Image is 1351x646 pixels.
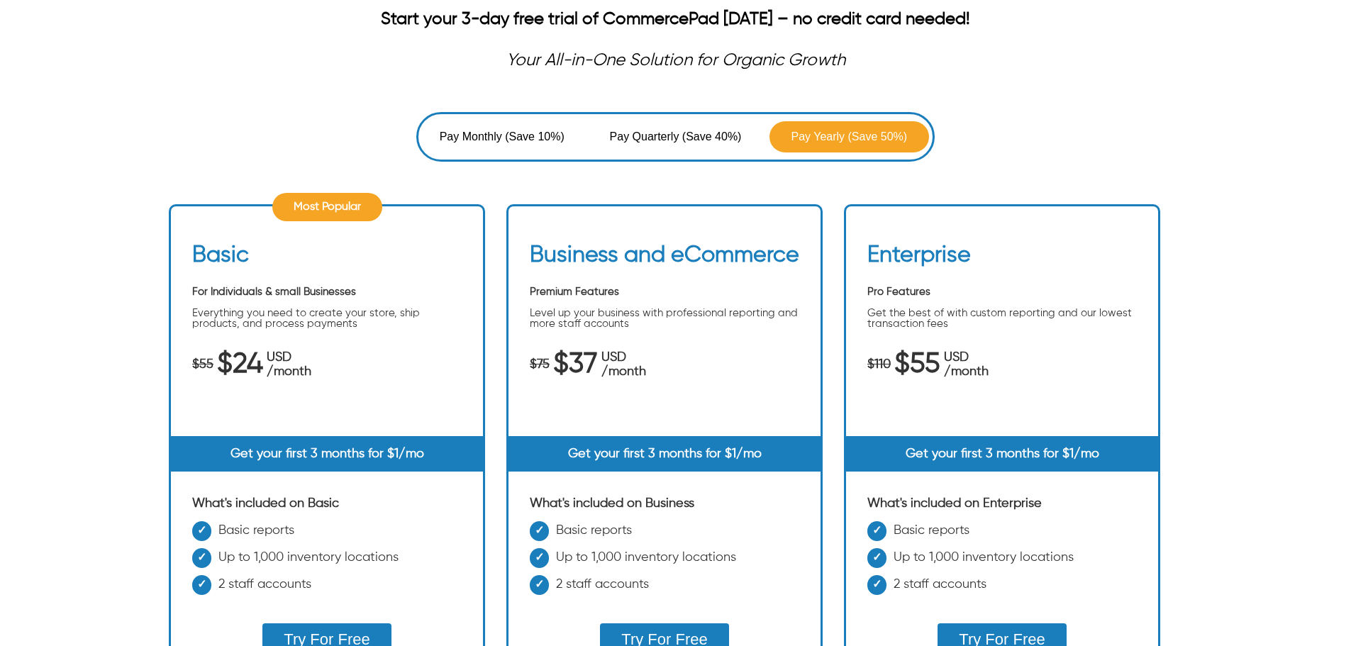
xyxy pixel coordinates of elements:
[867,357,891,372] span: $110
[944,350,989,364] span: USD
[769,121,929,152] button: Pay Yearly (Save 50%)
[846,436,1158,472] div: Get your first 3 months for $1/mo
[440,128,506,145] span: Pay Monthly
[867,575,1137,602] li: 2 staff accounts
[530,575,799,602] li: 2 staff accounts
[867,521,1137,548] li: Basic reports
[505,128,565,145] span: (Save 10%)
[192,521,462,548] li: Basic reports
[596,121,755,152] button: Pay Quarterly (Save 40%)
[381,11,970,28] strong: Start your 3-day free trial of CommercePad [DATE] – no credit card needed!
[553,357,598,372] span: $37
[530,242,799,276] h2: Business and eCommerce
[192,242,249,276] h2: Basic
[530,286,799,297] p: Premium Features
[530,308,799,329] p: Level up your business with professional reporting and more staff accounts
[610,128,682,145] span: Pay Quarterly
[867,496,1137,511] div: What's included on Enterprise
[601,364,646,379] span: /month
[192,308,462,329] p: Everything you need to create your store, ship products, and process payments
[530,496,799,511] div: What's included on Business
[791,128,847,145] span: Pay Yearly
[867,308,1137,329] p: Get the best of with custom reporting and our lowest transaction fees
[192,286,462,297] p: For Individuals & small Businesses
[422,121,582,152] button: Pay Monthly (Save 10%)
[867,242,971,276] h2: Enterprise
[848,128,908,145] span: (Save 50%)
[192,575,462,602] li: 2 staff accounts
[530,548,799,575] li: Up to 1,000 inventory locations
[601,350,646,364] span: USD
[272,193,382,221] div: Most Popular
[530,521,799,548] li: Basic reports
[867,286,1137,297] p: Pro Features
[867,548,1137,575] li: Up to 1,000 inventory locations
[192,357,213,372] span: $55
[508,436,821,472] div: Get your first 3 months for $1/mo
[267,364,311,379] span: /month
[682,128,742,145] span: (Save 40%)
[530,357,550,372] span: $75
[171,436,483,472] div: Get your first 3 months for $1/mo
[192,548,462,575] li: Up to 1,000 inventory locations
[192,496,462,511] div: What's included on Basic
[894,357,940,372] span: $55
[267,350,311,364] span: USD
[944,364,989,379] span: /month
[506,52,845,69] em: Your All-in-One Solution for Organic Growth
[217,357,263,372] span: $24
